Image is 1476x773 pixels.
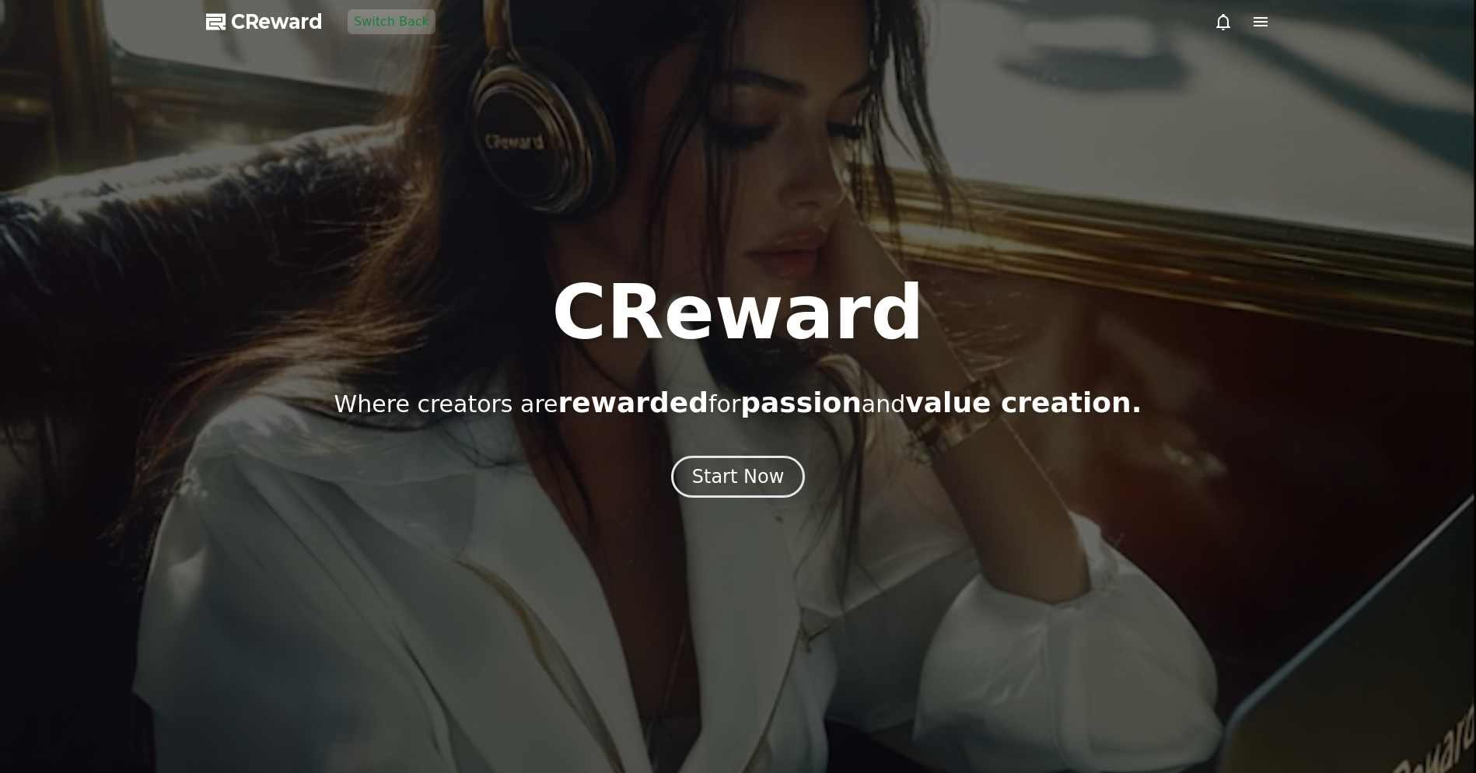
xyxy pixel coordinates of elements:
[692,464,785,489] div: Start Now
[231,9,323,34] span: CReward
[905,386,1142,418] span: value creation.
[551,275,924,350] h1: CReward
[206,9,323,34] a: CReward
[671,456,806,498] button: Start Now
[348,9,435,34] button: Switch Back
[334,387,1142,418] p: Where creators are for and
[740,386,862,418] span: passion
[671,471,806,486] a: Start Now
[558,386,708,418] span: rewarded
